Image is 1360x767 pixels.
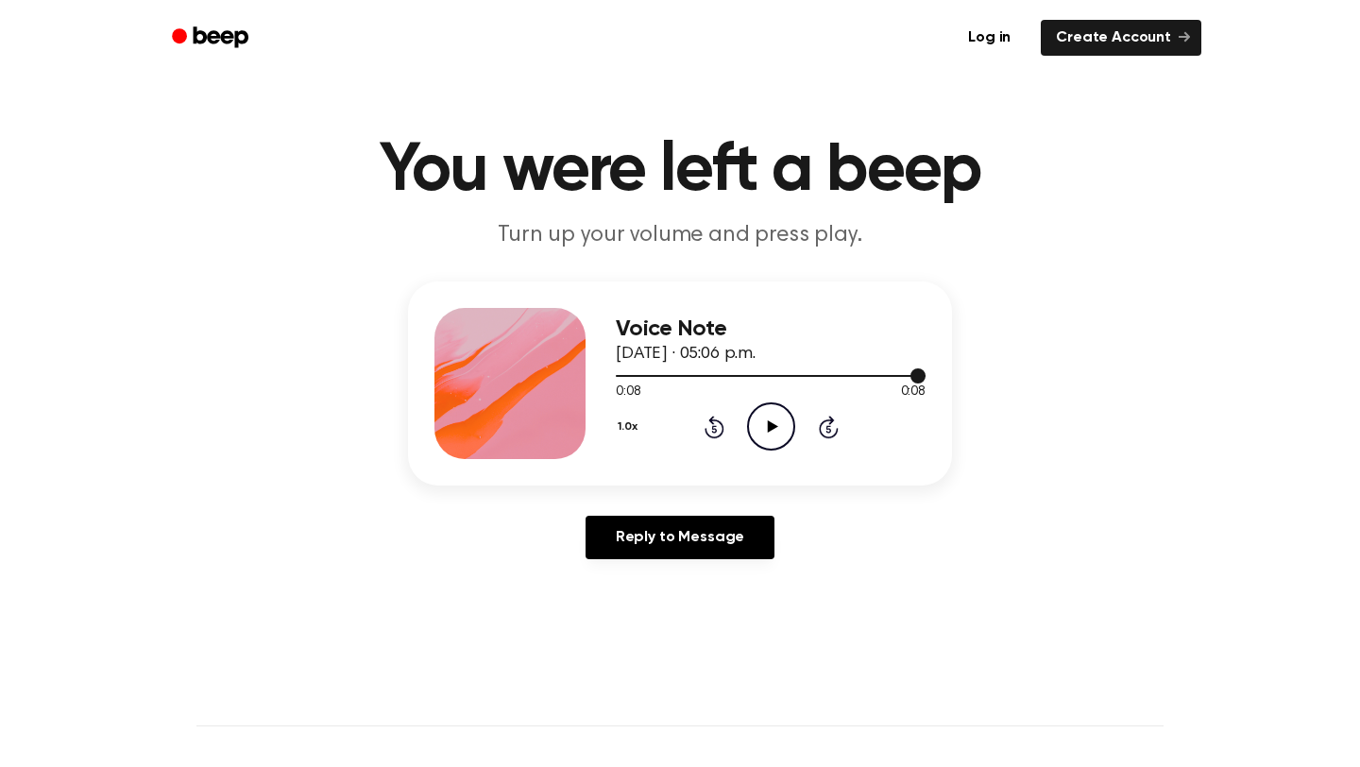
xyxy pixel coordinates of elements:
[317,220,1043,251] p: Turn up your volume and press play.
[1041,20,1201,56] a: Create Account
[616,316,926,342] h3: Voice Note
[159,20,265,57] a: Beep
[949,16,1029,60] a: Log in
[616,346,756,363] span: [DATE] · 05:06 p.m.
[616,411,644,443] button: 1.0x
[616,383,640,402] span: 0:08
[901,383,926,402] span: 0:08
[196,137,1164,205] h1: You were left a beep
[586,516,774,559] a: Reply to Message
